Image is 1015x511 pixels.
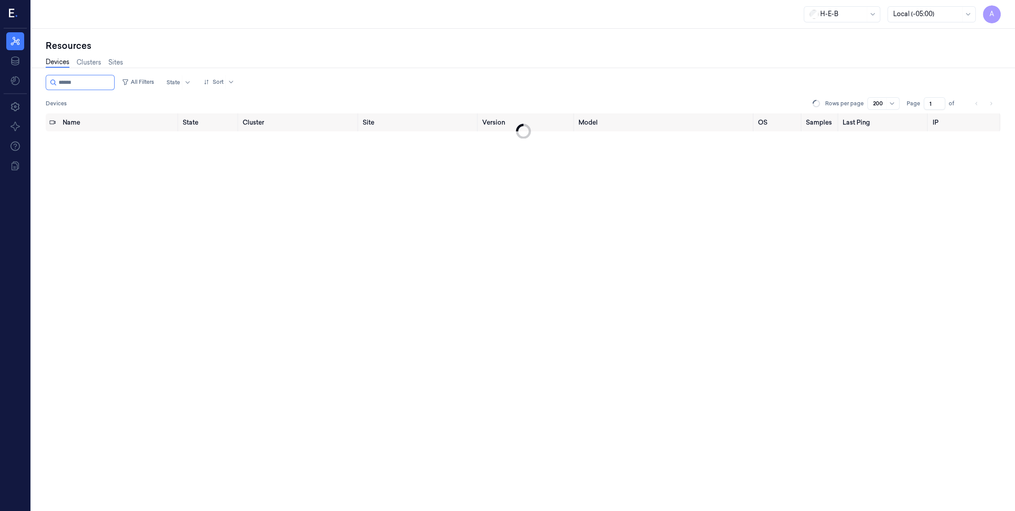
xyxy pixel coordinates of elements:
[907,100,920,108] span: Page
[46,57,69,68] a: Devices
[108,58,123,67] a: Sites
[825,100,864,108] p: Rows per page
[929,113,1001,131] th: IP
[359,113,479,131] th: Site
[575,113,754,131] th: Model
[970,97,997,110] nav: pagination
[754,113,802,131] th: OS
[239,113,359,131] th: Cluster
[46,100,67,108] span: Devices
[179,113,239,131] th: State
[118,75,158,89] button: All Filters
[802,113,839,131] th: Samples
[77,58,101,67] a: Clusters
[479,113,575,131] th: Version
[983,5,1001,23] button: A
[839,113,929,131] th: Last Ping
[46,39,1001,52] div: Resources
[949,100,963,108] span: of
[59,113,179,131] th: Name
